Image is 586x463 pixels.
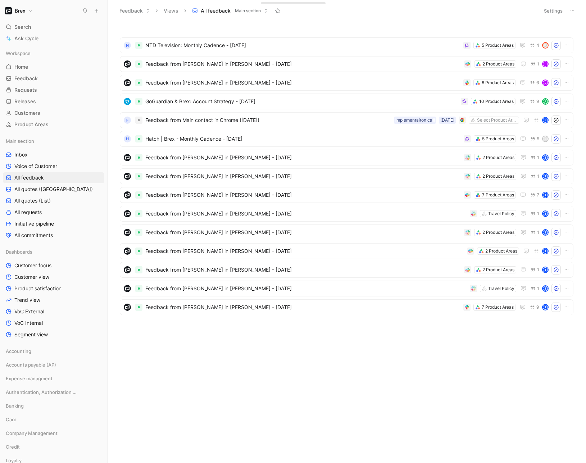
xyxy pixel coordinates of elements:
a: Ask Cycle [3,33,104,44]
div: Authentication, Authorization & Auditing [3,387,104,400]
div: 2 Product Areas [482,266,514,273]
div: Authentication, Authorization & Auditing [3,387,104,398]
span: 1 [537,155,539,160]
a: logoFeedback from [PERSON_NAME] in [PERSON_NAME] - [DATE]6 Product Areas6L [120,75,573,91]
button: 1 [529,60,541,68]
img: logo [124,79,131,86]
div: F [124,117,131,124]
img: logo [124,285,131,292]
div: 2 Product Areas [482,173,514,180]
div: Accounting [3,346,104,359]
div: Travel Policy [488,285,514,292]
div: Card [3,414,104,425]
a: logoFeedback from [PERSON_NAME] in [PERSON_NAME] - [DATE]Travel Policy1T [120,206,573,222]
span: Ask Cycle [14,34,38,43]
div: Accounting [3,346,104,357]
span: 9 [536,99,539,104]
a: logoFeedback from [PERSON_NAME] in [PERSON_NAME] - [DATE]2 Product AreasT [120,243,573,259]
div: Banking [3,400,104,411]
a: Customer view [3,272,104,282]
span: Feedback from [PERSON_NAME] in [PERSON_NAME] - [DATE] [145,265,461,274]
span: 1 [537,230,539,235]
div: Travel Policy [488,210,514,217]
button: 9 [528,97,541,105]
a: FFeedback from Main contact in Chrome ([DATE])Select Product Areas[DATE]Implementaiton callF [120,112,573,128]
div: H [124,135,131,142]
span: All commitments [14,232,53,239]
span: Feedback from [PERSON_NAME] in [PERSON_NAME] - [DATE] [145,191,461,199]
h1: Brex [15,8,26,14]
span: Product Areas [14,121,49,128]
span: Requests [14,86,37,94]
span: Workspace [6,50,31,57]
div: Credit [3,441,104,454]
span: Dashboards [6,248,32,255]
span: VoC External [14,308,44,315]
div: T [543,211,548,216]
span: Feedback [14,75,38,82]
div: Card [3,414,104,427]
button: 1 [529,172,541,180]
span: Feedback from [PERSON_NAME] in [PERSON_NAME] - [DATE] [145,78,460,87]
span: Banking [6,402,24,409]
div: T [543,155,548,160]
div: Main section [3,136,104,146]
div: Accounts payable (AP) [3,359,104,370]
button: All feedbackMain section [189,5,271,16]
a: HHatch | Brex - Monthly Cadence - [DATE]5 Product Areas5Z [120,131,573,147]
span: 4 [536,43,539,47]
div: Accounts payable (AP) [3,359,104,372]
span: Accounting [6,348,31,355]
span: Customer focus [14,262,51,269]
span: Feedback from Main contact in Chrome ([DATE]) [145,116,391,124]
span: Feedback from [PERSON_NAME] in [PERSON_NAME] - [DATE] [145,284,467,293]
div: Z [543,136,548,141]
span: All feedback [14,174,44,181]
div: Banking [3,400,104,413]
div: L [543,62,548,67]
span: Feedback from [PERSON_NAME] in [PERSON_NAME] - [DATE] [145,228,461,237]
span: Feedback from [PERSON_NAME] in [PERSON_NAME] - [DATE] [145,153,461,162]
span: Home [14,63,28,71]
a: Customer focus [3,260,104,271]
span: Expense managment [6,375,53,382]
span: Feedback from [PERSON_NAME] in [PERSON_NAME] - [DATE] [145,172,461,181]
span: 7 [537,193,539,197]
span: Initiative pipeline [14,220,54,227]
a: All commitments [3,230,104,241]
div: T [543,305,548,310]
span: Feedback from [PERSON_NAME] in [PERSON_NAME] - [DATE] [145,60,461,68]
span: All feedback [201,7,231,14]
div: 2 Product Areas [482,154,514,161]
a: All quotes ([GEOGRAPHIC_DATA]) [3,184,104,195]
div: Main sectionInboxVoice of CustomerAll feedbackAll quotes ([GEOGRAPHIC_DATA])All quotes (List)All ... [3,136,104,241]
div: Implementaiton call [395,117,435,124]
div: Expense managment [3,373,104,384]
img: logo [124,98,131,105]
span: Hatch | Brex - Monthly Cadence - [DATE] [145,135,461,143]
a: logoFeedback from [PERSON_NAME] in [PERSON_NAME] - [DATE]7 Product Areas7T [120,187,573,203]
a: Trend view [3,295,104,305]
span: Accounts payable (AP) [6,361,56,368]
button: 4 [528,41,541,49]
div: T [543,174,548,179]
span: Feedback from [PERSON_NAME] in [PERSON_NAME] - [DATE] [145,303,460,312]
button: BrexBrex [3,6,35,16]
div: 7 Product Areas [482,304,514,311]
span: 5 [537,137,539,141]
div: 7 Product Areas [482,191,514,199]
div: 2 Product Areas [482,229,514,236]
span: Feedback from [PERSON_NAME] in [PERSON_NAME] - [DATE] [145,209,467,218]
button: Settings [541,6,566,16]
span: 1 [537,268,539,272]
button: 1 [529,228,541,236]
a: VoC Internal [3,318,104,328]
button: 9 [528,303,541,311]
button: 1 [529,285,541,292]
img: logo [124,266,131,273]
div: Credit [3,441,104,452]
a: logoFeedback from [PERSON_NAME] in [PERSON_NAME] - [DATE]2 Product Areas1L [120,56,573,72]
a: Product Areas [3,119,104,130]
span: Company Management [6,430,58,437]
span: NTD Television: Monthly Cadence - [DATE] [145,41,460,50]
